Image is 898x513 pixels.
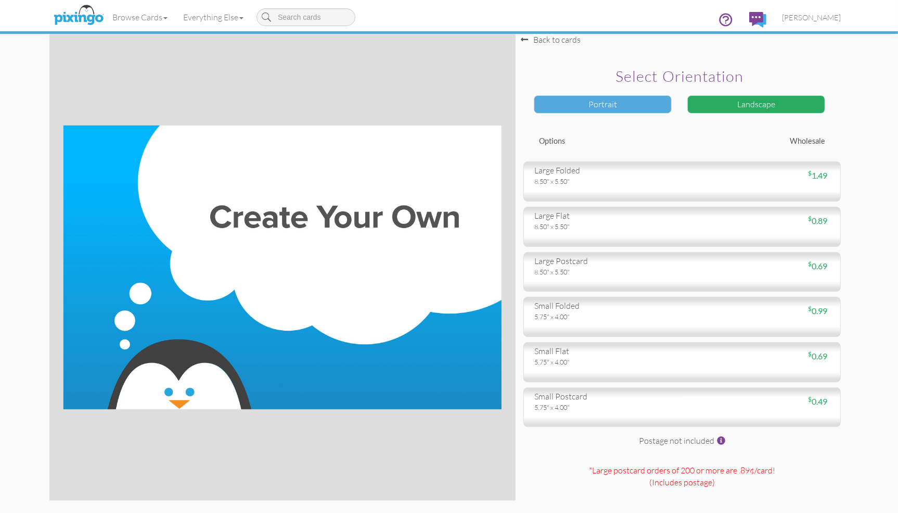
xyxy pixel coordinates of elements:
[105,4,175,30] a: Browse Cards
[808,261,827,271] span: 0.69
[523,465,841,501] div: *Large postcard orders of 200 or more are .89¢/card! (Includes postage )
[534,222,674,231] div: 8.50" x 5.50"
[534,391,674,403] div: small postcard
[534,300,674,312] div: small folded
[808,396,827,406] span: 0.49
[687,95,825,114] div: Landscape
[536,68,823,85] h2: Select orientation
[782,13,841,22] span: [PERSON_NAME]
[63,126,502,409] img: create-your-own-landscape.jpg
[808,306,827,316] span: 0.99
[808,216,827,226] span: 0.89
[774,4,849,31] a: [PERSON_NAME]
[808,305,812,312] sup: $
[534,177,674,186] div: 8.50" x 5.50"
[51,3,106,29] img: pixingo logo
[534,403,674,412] div: 5.75" x 4.00"
[808,395,812,403] sup: $
[534,165,674,177] div: large folded
[749,12,766,28] img: comments.svg
[808,170,827,180] span: 1.49
[808,350,812,358] sup: $
[808,351,827,361] span: 0.69
[256,8,355,26] input: Search cards
[534,345,674,357] div: small flat
[534,210,674,222] div: large flat
[534,95,672,114] div: Portrait
[808,215,812,222] sup: $
[175,4,251,30] a: Everything Else
[534,312,674,321] div: 5.75" x 4.00"
[534,267,674,277] div: 8.50" x 5.50"
[523,435,841,459] div: Postage not included
[531,136,682,147] div: Options
[534,357,674,367] div: 5.75" x 4.00"
[808,169,812,177] sup: $
[682,136,833,147] div: Wholesale
[808,260,812,268] sup: $
[534,255,674,267] div: large postcard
